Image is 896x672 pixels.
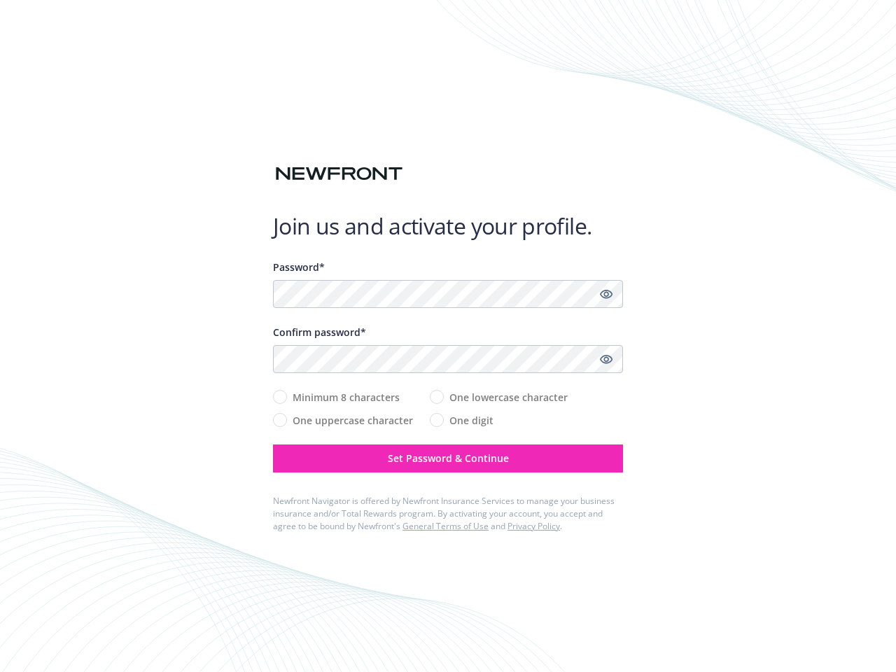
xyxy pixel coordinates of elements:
h1: Join us and activate your profile. [273,212,623,240]
a: Show password [598,286,615,302]
span: Password* [273,260,325,274]
input: Confirm your unique password [273,345,623,373]
a: General Terms of Use [402,520,489,532]
a: Privacy Policy [507,520,560,532]
span: Minimum 8 characters [293,390,400,405]
input: Enter a unique password... [273,280,623,308]
span: Set Password & Continue [388,451,509,465]
span: Confirm password* [273,325,366,339]
span: One digit [449,413,493,428]
button: Set Password & Continue [273,444,623,472]
span: One uppercase character [293,413,413,428]
a: Show password [598,351,615,367]
div: Newfront Navigator is offered by Newfront Insurance Services to manage your business insurance an... [273,495,623,533]
span: One lowercase character [449,390,568,405]
img: Newfront logo [273,162,405,186]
